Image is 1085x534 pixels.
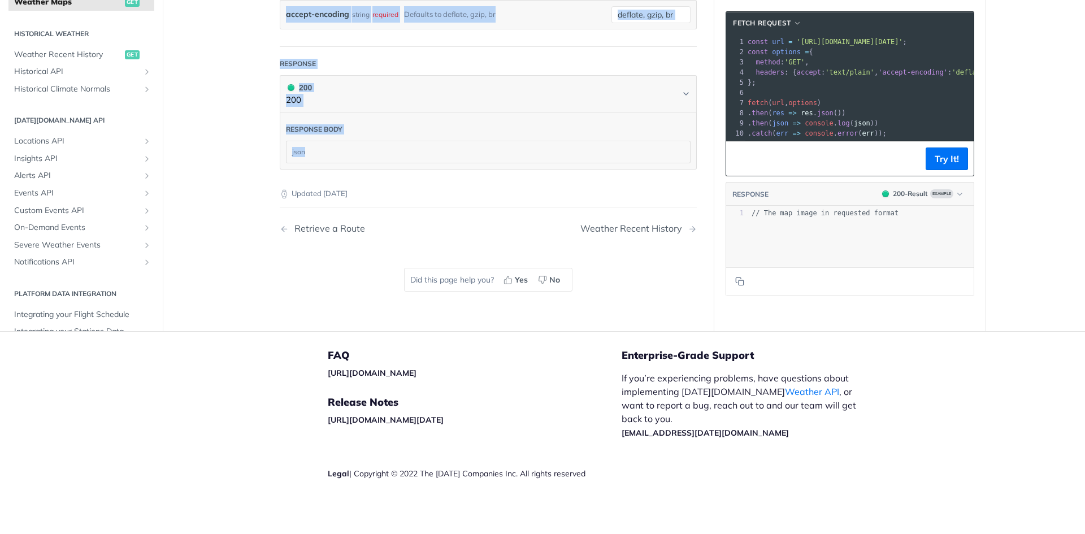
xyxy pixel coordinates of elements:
[549,274,560,286] span: No
[732,150,748,167] button: Copy to clipboard
[785,386,839,397] a: Weather API
[8,306,154,323] a: Integrating your Flight Schedule
[837,129,858,137] span: error
[748,58,809,66] span: : ,
[286,81,691,107] button: 200 200200
[8,115,154,125] h2: [DATE][DOMAIN_NAME] API
[328,468,349,479] a: Legal
[288,84,294,91] span: 200
[772,119,788,127] span: json
[788,38,792,46] span: =
[805,119,834,127] span: console
[280,223,458,234] a: Previous Page: Retrieve a Route
[748,99,821,107] span: ( , )
[748,38,907,46] span: ;
[8,29,154,39] h2: Historical Weather
[125,50,140,59] span: get
[729,18,805,29] button: fetch Request
[14,222,140,233] span: On-Demand Events
[756,58,780,66] span: method
[8,150,154,167] a: Insights APIShow subpages for Insights API
[404,6,496,23] div: Defaults to deflate, gzip, br
[14,309,151,320] span: Integrating your Flight Schedule
[142,154,151,163] button: Show subpages for Insights API
[8,324,154,341] a: Integrating your Stations Data
[142,223,151,232] button: Show subpages for On-Demand Events
[580,223,688,234] div: Weather Recent History
[8,254,154,271] a: Notifications APIShow subpages for Notifications API
[280,112,697,170] div: 200 200200
[14,49,122,60] span: Weather Recent History
[622,371,868,439] p: If you’re experiencing problems, have questions about implementing [DATE][DOMAIN_NAME] , or want ...
[14,153,140,164] span: Insights API
[752,109,768,117] span: then
[622,428,789,438] a: [EMAIL_ADDRESS][DATE][DOMAIN_NAME]
[8,46,154,63] a: Weather Recent Historyget
[534,271,566,288] button: No
[748,109,846,117] span: . ( . ())
[817,109,834,117] span: json
[772,99,784,107] span: url
[825,68,874,76] span: 'text/plain'
[8,133,154,150] a: Locations APIShow subpages for Locations API
[14,205,140,216] span: Custom Events API
[286,6,349,23] label: accept-encoding
[142,206,151,215] button: Show subpages for Custom Events API
[726,118,745,128] div: 9
[726,57,745,67] div: 3
[726,67,745,77] div: 4
[837,119,850,127] span: log
[748,119,878,127] span: . ( . ( ))
[287,141,690,163] div: json
[726,209,744,218] div: 1
[328,415,444,425] a: [URL][DOMAIN_NAME][DATE]
[14,327,151,338] span: Integrating your Stations Data
[404,268,572,292] div: Did this page help you?
[142,172,151,181] button: Show subpages for Alerts API
[726,98,745,108] div: 7
[756,68,784,76] span: headers
[280,212,697,245] nav: Pagination Controls
[748,48,813,56] span: {
[926,147,968,170] button: Try It!
[328,368,416,378] a: [URL][DOMAIN_NAME]
[142,189,151,198] button: Show subpages for Events API
[352,6,370,23] div: string
[776,129,789,137] span: err
[748,99,768,107] span: fetch
[14,136,140,147] span: Locations API
[280,59,316,69] div: Response
[328,396,622,409] h5: Release Notes
[500,271,534,288] button: Yes
[788,99,817,107] span: options
[930,189,953,198] span: Example
[280,188,697,199] p: Updated [DATE]
[328,349,622,362] h5: FAQ
[8,63,154,80] a: Historical APIShow subpages for Historical API
[14,188,140,199] span: Events API
[748,129,887,137] span: . ( . ( ));
[797,38,903,46] span: '[URL][DOMAIN_NAME][DATE]'
[805,129,834,137] span: console
[286,81,312,94] div: 200
[286,124,342,134] div: Response body
[142,241,151,250] button: Show subpages for Severe Weather Events
[14,84,140,95] span: Historical Climate Normals
[733,18,791,28] span: fetch Request
[726,47,745,57] div: 2
[328,468,622,479] div: | Copyright © 2022 The [DATE] Companies Inc. All rights reserved
[801,109,813,117] span: res
[14,66,140,77] span: Historical API
[797,68,821,76] span: accept
[8,219,154,236] a: On-Demand EventsShow subpages for On-Demand Events
[793,119,801,127] span: =>
[748,79,756,86] span: };
[726,37,745,47] div: 1
[748,38,768,46] span: const
[289,223,365,234] div: Retrieve a Route
[732,189,769,200] button: RESPONSE
[862,129,874,137] span: err
[8,202,154,219] a: Custom Events APIShow subpages for Custom Events API
[14,257,140,268] span: Notifications API
[752,119,768,127] span: then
